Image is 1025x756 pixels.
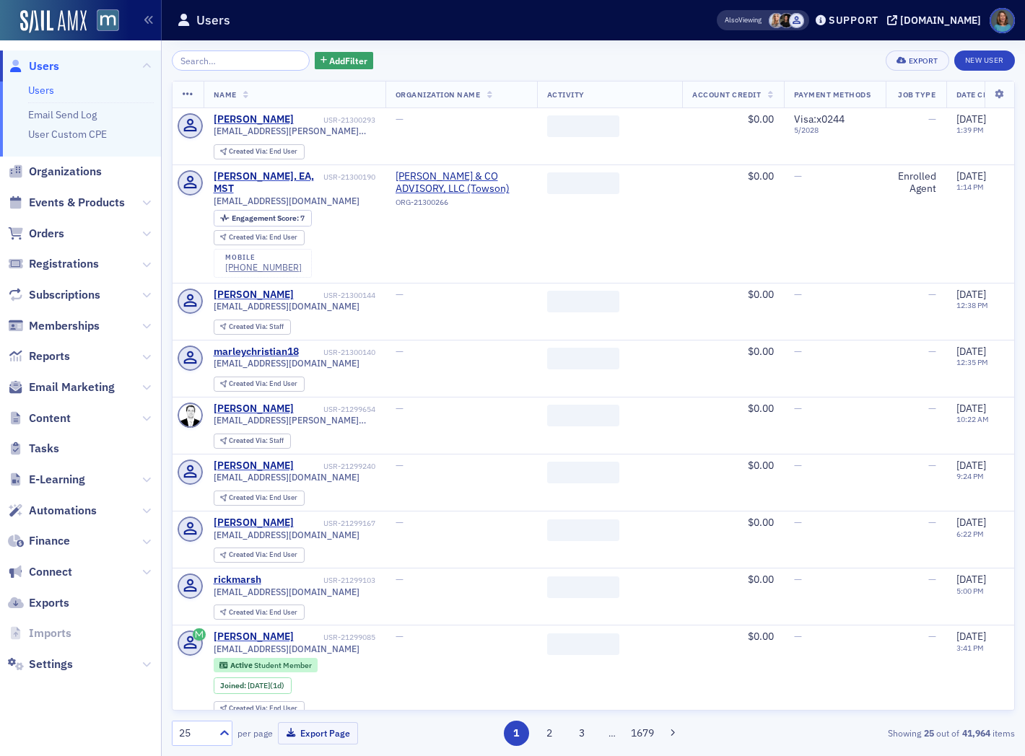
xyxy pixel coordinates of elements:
a: Settings [8,656,73,672]
div: Support [829,14,878,27]
span: Visa : x0244 [794,113,845,126]
a: Email Marketing [8,379,115,395]
span: Name [214,89,237,100]
span: Student Member [254,660,312,670]
button: AddFilter [315,52,374,70]
div: Created Via: End User [214,701,305,716]
div: End User [229,380,297,388]
span: $0.00 [748,345,774,358]
label: per page [237,726,273,739]
span: Emily Trott [769,13,784,28]
span: Created Via : [229,379,269,388]
span: — [928,516,936,529]
a: Reports [8,348,70,364]
div: 7 [232,214,305,222]
span: ‌ [547,576,619,598]
div: End User [229,494,297,502]
span: Created Via : [229,493,269,502]
span: — [396,345,404,358]
strong: 41,964 [959,726,993,739]
div: Export [909,57,938,65]
div: USR-21299654 [296,405,375,414]
a: [PERSON_NAME] & CO ADVISORY, LLC (Towson) [396,170,527,195]
div: [PERSON_NAME], EA, MST [214,170,321,195]
a: Finance [8,533,70,549]
div: (1d) [248,681,284,690]
div: Showing out of items [744,726,1015,739]
span: [DATE] [956,516,986,529]
div: Created Via: Staff [214,320,291,335]
span: — [396,630,404,643]
span: Add Filter [329,54,367,67]
span: — [928,630,936,643]
a: [PERSON_NAME] [214,630,294,643]
span: $0.00 [748,402,774,415]
div: Enrolled Agent [896,170,936,195]
span: — [396,113,404,126]
time: 6:22 PM [956,529,984,539]
span: ‌ [547,348,619,369]
a: Content [8,410,71,426]
span: Lauren McDonough [779,13,794,28]
a: [PERSON_NAME] [214,113,294,126]
a: Users [8,58,59,74]
span: Organization Name [396,89,481,100]
span: [EMAIL_ADDRESS][DOMAIN_NAME] [214,301,359,312]
span: Joined : [220,681,248,690]
span: — [396,516,404,529]
button: 3 [570,721,595,746]
span: [DATE] [248,680,270,690]
span: — [794,573,802,586]
h1: Users [196,12,230,29]
span: [DATE] [956,170,986,183]
span: — [794,516,802,529]
a: E-Learning [8,472,85,488]
span: [DATE] [956,345,986,358]
button: 1 [504,721,529,746]
span: — [794,630,802,643]
span: Finance [29,533,70,549]
div: End User [229,551,297,559]
span: — [396,573,404,586]
a: Organizations [8,164,102,180]
div: mobile [225,253,302,262]
a: marleychristian18 [214,346,299,359]
span: Content [29,410,71,426]
div: Created Via: End User [214,491,305,506]
div: USR-21299085 [296,633,375,642]
span: — [928,113,936,126]
span: [EMAIL_ADDRESS][DOMAIN_NAME] [214,586,359,597]
span: [DATE] [956,113,986,126]
span: Imports [29,625,71,641]
span: — [794,288,802,301]
span: $0.00 [748,630,774,643]
a: Exports [8,595,69,611]
span: $0.00 [748,516,774,529]
span: $0.00 [748,113,774,126]
a: Tasks [8,441,59,457]
span: — [794,345,802,358]
div: [DOMAIN_NAME] [900,14,981,27]
input: Search… [172,50,310,71]
a: New User [954,50,1015,71]
span: [EMAIL_ADDRESS][DOMAIN_NAME] [214,358,359,369]
div: USR-21299240 [296,462,375,471]
time: 1:39 PM [956,125,984,135]
div: [PERSON_NAME] [214,517,294,529]
button: Export [886,50,948,71]
div: Created Via: End User [214,605,305,620]
div: Staff [229,323,284,331]
img: SailAMX [97,9,119,32]
a: [PHONE_NUMBER] [225,262,302,273]
span: Account Credit [692,89,761,100]
time: 1:14 PM [956,182,984,192]
button: [DOMAIN_NAME] [887,15,986,25]
time: 3:41 PM [956,643,984,653]
span: Created Via : [229,232,269,242]
div: USR-21300293 [296,115,375,125]
span: ‌ [547,291,619,312]
div: USR-21300144 [296,291,375,300]
time: 12:38 PM [956,300,988,310]
span: Job Type [898,89,935,100]
span: Subscriptions [29,287,100,303]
